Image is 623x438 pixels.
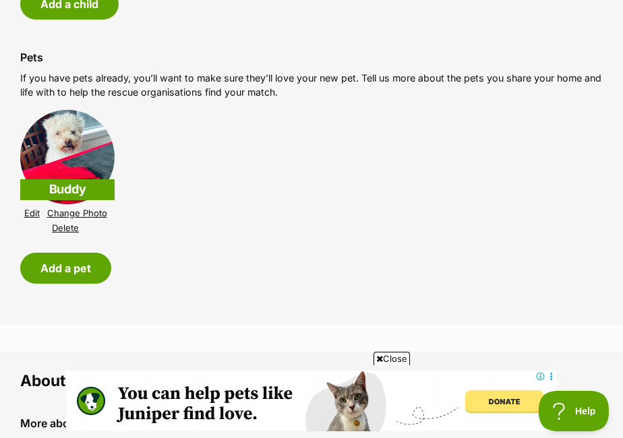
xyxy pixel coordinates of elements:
a: Edit [24,208,40,218]
p: If you have pets already, you’ll want to make sure they’ll love your new pet. Tell us more about ... [20,71,603,100]
legend: About my home [20,372,603,389]
a: Change Photo [47,208,107,218]
iframe: Help Scout Beacon - Open [539,391,610,431]
img: utxu5tp1eayqhkkjxofa.jpg [20,110,115,204]
button: Add a pet [20,253,111,284]
iframe: Advertisement [66,371,557,431]
span: Close [374,352,410,365]
p: Buddy [20,179,115,200]
label: More about me (optional) [20,417,603,429]
label: Pets [20,51,603,63]
a: Delete [52,223,79,233]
